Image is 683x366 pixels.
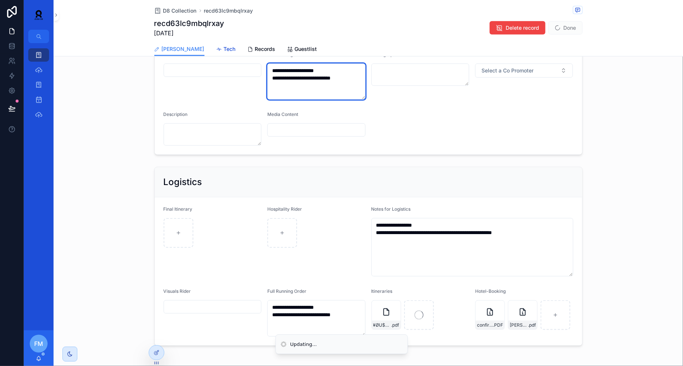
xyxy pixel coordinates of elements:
span: Description [164,111,188,117]
span: Notes for Logistics [371,206,411,212]
span: Itineraries [371,288,393,294]
h2: Logistics [164,176,202,188]
span: [DATE] [154,29,225,38]
span: [PERSON_NAME] [162,45,204,53]
div: Updating... [290,341,317,348]
span: Tech [224,45,236,53]
button: Delete record [490,21,545,35]
span: .pdf [392,322,399,328]
a: Tech [216,42,236,57]
span: Final Itinerary [164,206,193,212]
a: recd63lc9mbqlrxay [204,7,253,14]
span: Hotel-Booking [475,288,506,294]
h1: recd63lc9mbqlrxay [154,18,225,29]
a: D8 Collection [154,7,197,14]
span: Records [255,45,276,53]
span: confirmation_dylan_new_9832664 [477,322,493,328]
img: App logo [30,9,48,21]
span: [PERSON_NAME]-04.10.2025 [510,322,528,328]
span: .PDF [493,322,503,328]
span: Hospitality Rider [267,206,302,212]
a: Records [248,42,276,57]
span: Full Running Order [267,288,306,294]
span: Visuals Rider [164,288,191,294]
span: ¥ØU$UK€ ¥UK1MAT$U Iti [DATE] Index [GEOGRAPHIC_DATA]docx .docx (1) [373,322,392,328]
span: Delete record [506,24,539,32]
button: Select Button [475,64,573,78]
span: FM [34,339,43,348]
div: scrollable content [24,43,54,131]
a: [PERSON_NAME] [154,42,204,56]
span: D8 Collection [163,7,197,14]
span: Media Content [267,111,298,117]
a: Guestlist [287,42,317,57]
span: Select a Co Promoter [481,67,534,74]
span: .pdf [528,322,536,328]
span: Guestlist [295,45,317,53]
